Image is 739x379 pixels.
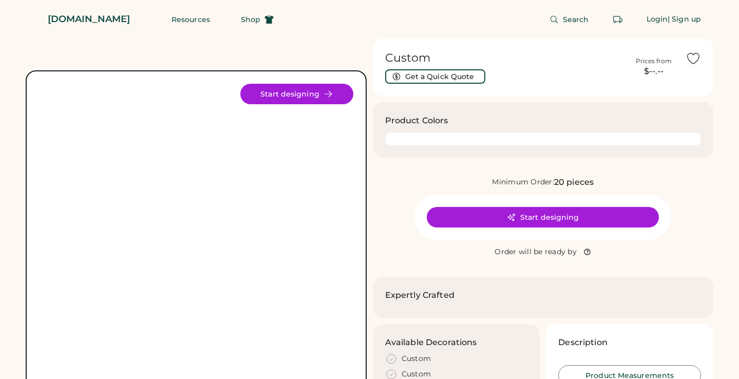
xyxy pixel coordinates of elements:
[385,115,448,127] h3: Product Colors
[48,13,130,26] div: [DOMAIN_NAME]
[563,16,589,23] span: Search
[240,84,353,104] button: Start designing
[159,9,222,30] button: Resources
[385,69,485,84] button: Get a Quick Quote
[241,16,260,23] span: Shop
[628,65,679,78] div: $--.--
[427,207,659,228] button: Start designing
[385,289,454,301] h2: Expertly Crafted
[229,9,286,30] button: Shop
[385,336,477,349] h3: Available Decorations
[492,177,554,187] div: Minimum Order:
[495,247,577,257] div: Order will be ready by
[537,9,601,30] button: Search
[402,354,431,364] div: Custom
[26,10,44,28] img: Rendered Logo - Screens
[647,14,668,25] div: Login
[558,336,608,349] h3: Description
[636,57,672,65] div: Prices from
[668,14,701,25] div: | Sign up
[385,51,622,65] h1: Custom
[554,176,594,188] div: 20 pieces
[608,9,628,30] button: Retrieve an order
